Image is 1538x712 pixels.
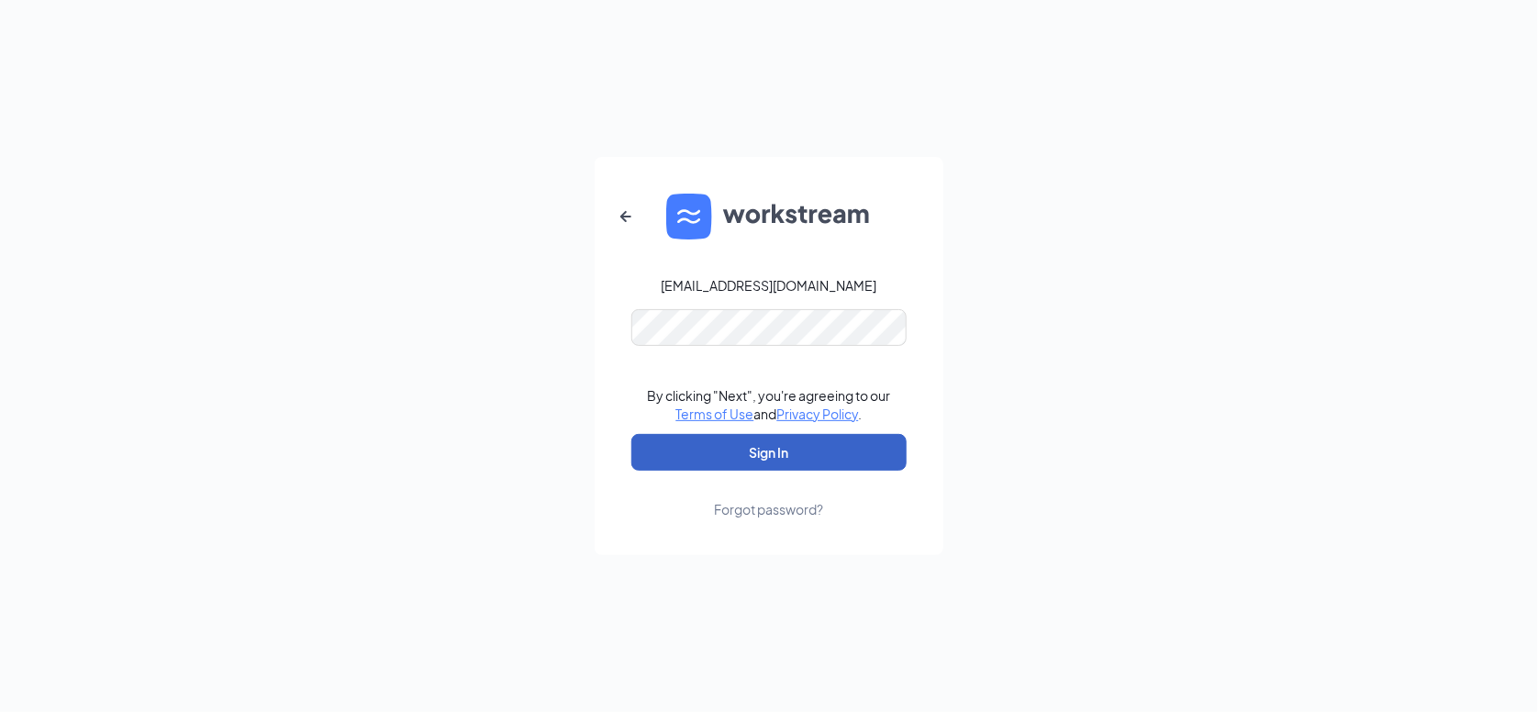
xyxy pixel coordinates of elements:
[676,406,754,422] a: Terms of Use
[662,276,877,295] div: [EMAIL_ADDRESS][DOMAIN_NAME]
[777,406,859,422] a: Privacy Policy
[648,386,891,423] div: By clicking "Next", you're agreeing to our and .
[715,500,824,518] div: Forgot password?
[615,206,637,228] svg: ArrowLeftNew
[666,194,872,239] img: WS logo and Workstream text
[715,471,824,518] a: Forgot password?
[604,195,648,239] button: ArrowLeftNew
[631,434,907,471] button: Sign In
